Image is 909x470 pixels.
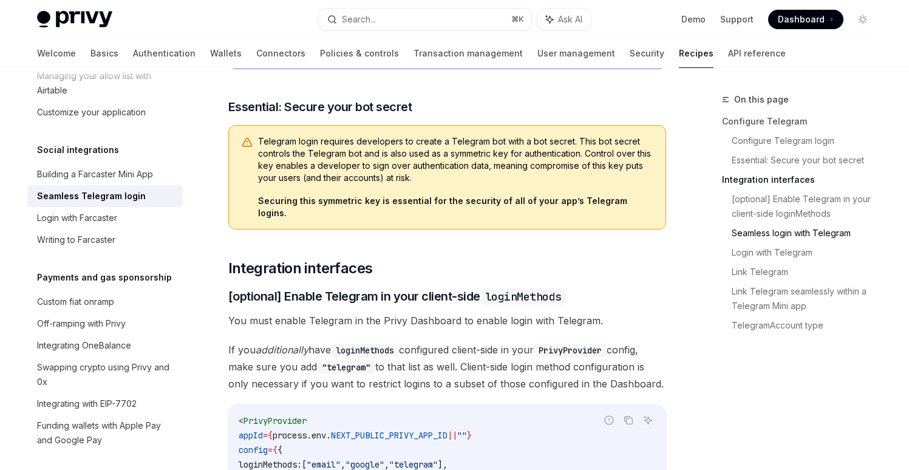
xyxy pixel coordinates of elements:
button: Search...⌘K [319,9,531,30]
span: [optional] Enable Telegram in your client-side [228,288,567,305]
span: , [341,459,346,470]
span: Integration interfaces [228,259,373,278]
span: , [384,459,389,470]
span: Essential: Secure your bot secret [228,98,412,115]
span: "telegram" [389,459,438,470]
a: Recipes [679,39,713,68]
span: "" [457,430,467,441]
a: Login with Telegram [732,243,882,262]
h5: Payments and gas sponsorship [37,270,172,285]
button: Report incorrect code [601,412,617,428]
span: On this page [734,92,789,107]
span: ⌘ K [511,15,524,24]
div: Integrating OneBalance [37,338,131,353]
span: = [263,430,268,441]
a: Support [720,13,754,26]
a: Configure Telegram login [732,131,882,151]
a: Integrating OneBalance [27,335,183,356]
span: env [312,430,326,441]
a: Funding wallets with Apple Pay and Google Pay [27,415,183,451]
span: { [273,444,277,455]
span: loginMethods: [239,459,302,470]
a: Login with Farcaster [27,207,183,229]
code: loginMethods [480,288,567,305]
span: ], [438,459,448,470]
span: . [307,430,312,441]
a: Integration interfaces [722,170,882,189]
span: If you have configured client-side in your config, make sure you add to that list as well. Client... [228,341,666,392]
span: "email" [307,459,341,470]
div: Search... [342,12,376,27]
a: Policies & controls [320,39,399,68]
span: [ [302,459,307,470]
span: appId [239,430,263,441]
span: "google" [346,459,384,470]
a: Basics [90,39,118,68]
a: Link Telegram seamlessly within a Telegram Mini app [732,282,882,316]
button: Toggle dark mode [853,10,873,29]
a: Transaction management [414,39,523,68]
button: Ask AI [640,412,656,428]
a: Customize your application [27,101,183,123]
span: < [239,415,243,426]
span: { [277,444,282,455]
button: Copy the contents from the code block [621,412,636,428]
span: } [467,430,472,441]
div: Integrating with EIP-7702 [37,397,137,411]
div: Seamless Telegram login [37,189,146,203]
span: You must enable Telegram in the Privy Dashboard to enable login with Telegram. [228,312,666,329]
span: { [268,430,273,441]
div: Writing to Farcaster [37,233,115,247]
svg: Warning [241,137,253,149]
code: loginMethods [331,344,399,357]
a: User management [537,39,615,68]
div: Swapping crypto using Privy and 0x [37,360,175,389]
span: process [273,430,307,441]
a: Seamless login with Telegram [732,223,882,243]
a: Off-ramping with Privy [27,313,183,335]
a: Welcome [37,39,76,68]
span: = [268,444,273,455]
span: Telegram login requires developers to create a Telegram bot with a bot secret. This bot secret co... [258,135,653,184]
div: Off-ramping with Privy [37,316,126,331]
span: Dashboard [778,13,825,26]
em: additionally [256,344,308,356]
a: Seamless Telegram login [27,185,183,207]
a: Dashboard [768,10,843,29]
div: Login with Farcaster [37,211,117,225]
span: config [239,444,268,455]
div: Custom fiat onramp [37,295,114,309]
a: Link Telegram [732,262,882,282]
span: . [326,430,331,441]
span: NEXT_PUBLIC_PRIVY_APP_ID [331,430,448,441]
a: Wallets [210,39,242,68]
div: Funding wallets with Apple Pay and Google Pay [37,418,175,448]
strong: Securing this symmetric key is essential for the security of all of your app’s Telegram logins. [258,196,627,218]
a: Essential: Secure your bot secret [732,151,882,170]
a: TelegramAccount type [732,316,882,335]
span: Ask AI [558,13,582,26]
a: API reference [728,39,786,68]
h5: Social integrations [37,143,119,157]
div: Building a Farcaster Mini App [37,167,153,182]
a: Swapping crypto using Privy and 0x [27,356,183,393]
a: [optional] Enable Telegram in your client-side loginMethods [732,189,882,223]
a: Configure Telegram [722,112,882,131]
span: || [448,430,457,441]
img: light logo [37,11,112,28]
span: PrivyProvider [243,415,307,426]
a: Integrating with EIP-7702 [27,393,183,415]
button: Ask AI [537,9,591,30]
a: Security [630,39,664,68]
code: "telegram" [317,361,375,374]
code: PrivyProvider [534,344,607,357]
a: Custom fiat onramp [27,291,183,313]
a: Authentication [133,39,196,68]
a: Connectors [256,39,305,68]
div: Customize your application [37,105,146,120]
a: Writing to Farcaster [27,229,183,251]
a: Demo [681,13,706,26]
a: Building a Farcaster Mini App [27,163,183,185]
